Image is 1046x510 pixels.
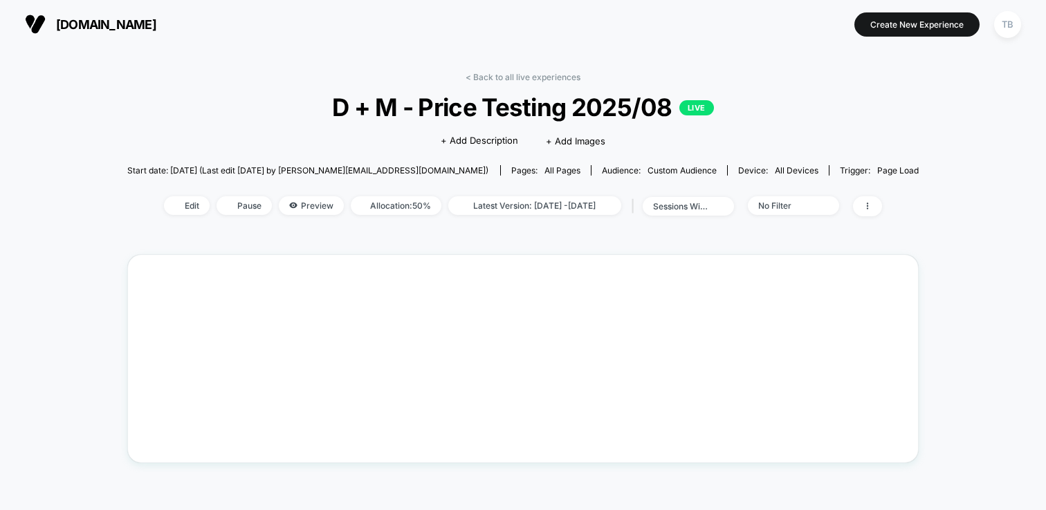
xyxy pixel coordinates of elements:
span: Preview [279,196,344,215]
div: Trigger: [840,165,919,176]
img: Visually logo [25,14,46,35]
span: Device: [727,165,829,176]
div: Pages: [511,165,580,176]
span: Allocation: 50% [351,196,441,215]
div: Audience: [602,165,717,176]
button: [DOMAIN_NAME] [21,13,160,35]
span: Start date: [DATE] (Last edit [DATE] by [PERSON_NAME][EMAIL_ADDRESS][DOMAIN_NAME]) [127,165,488,176]
span: | [628,196,643,216]
button: TB [990,10,1025,39]
p: LIVE [679,100,714,115]
span: + Add Description [441,134,518,148]
span: all pages [544,165,580,176]
span: Latest Version: [DATE] - [DATE] [448,196,621,215]
span: Page Load [877,165,919,176]
a: < Back to all live experiences [466,72,580,82]
span: Pause [217,196,272,215]
span: [DOMAIN_NAME] [56,17,156,32]
span: all devices [775,165,818,176]
div: TB [994,11,1021,38]
span: D + M - Price Testing 2025/08 [167,93,879,122]
div: No Filter [758,200,814,211]
button: Create New Experience [854,12,980,37]
span: Custom Audience [648,165,717,176]
span: Edit [164,196,210,215]
div: sessions with impression [653,201,708,211]
span: + Add Images [546,135,605,147]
